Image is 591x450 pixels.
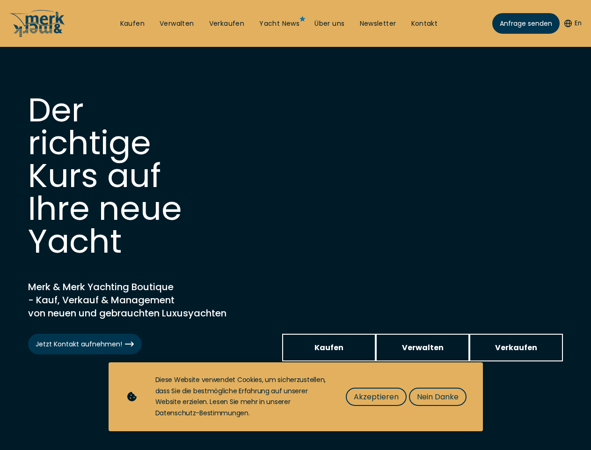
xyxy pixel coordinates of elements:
[376,334,469,361] a: Verwalten
[360,19,396,29] a: Newsletter
[209,19,245,29] a: Verkaufen
[409,388,467,406] button: Nein Danke
[155,408,248,418] a: Datenschutz-Bestimmungen
[28,280,262,320] h2: Merk & Merk Yachting Boutique - Kauf, Verkauf & Management von neuen und gebrauchten Luxusyachten
[354,391,399,403] span: Akzeptieren
[564,19,582,28] button: En
[417,391,459,403] span: Nein Danke
[259,19,299,29] a: Yacht News
[492,13,560,34] a: Anfrage senden
[495,342,537,353] span: Verkaufen
[155,375,327,419] div: Diese Website verwendet Cookies, um sicherzustellen, dass Sie die bestmögliche Erfahrung auf unse...
[314,342,343,353] span: Kaufen
[120,19,145,29] a: Kaufen
[282,334,376,361] a: Kaufen
[36,339,134,349] span: Jetzt Kontakt aufnehmen!
[28,94,215,258] h1: Der richtige Kurs auf Ihre neue Yacht
[28,334,142,354] a: Jetzt Kontakt aufnehmen!
[160,19,194,29] a: Verwalten
[314,19,344,29] a: Über uns
[411,19,438,29] a: Kontakt
[469,334,563,361] a: Verkaufen
[402,342,444,353] span: Verwalten
[346,388,407,406] button: Akzeptieren
[500,19,552,29] span: Anfrage senden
